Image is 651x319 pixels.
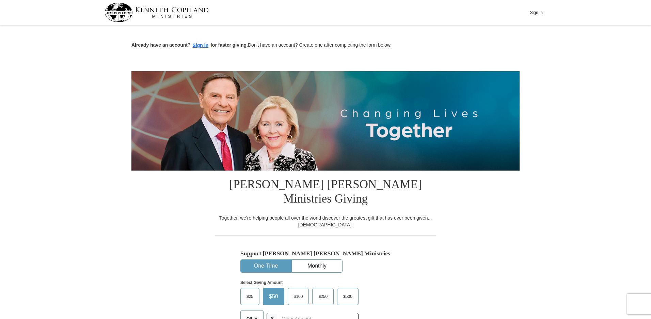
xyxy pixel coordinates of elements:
h1: [PERSON_NAME] [PERSON_NAME] Ministries Giving [215,171,436,214]
span: $50 [266,291,282,302]
span: $25 [243,291,257,302]
span: $250 [315,291,331,302]
strong: Select Giving Amount [240,280,283,285]
h5: Support [PERSON_NAME] [PERSON_NAME] Ministries [240,250,411,257]
span: $500 [340,291,356,302]
span: $100 [290,291,306,302]
button: Sign In [526,7,546,18]
p: Don't have an account? Create one after completing the form below. [131,42,520,49]
button: One-Time [241,260,291,272]
strong: Already have an account? for faster giving. [131,42,248,48]
button: Monthly [292,260,342,272]
img: kcm-header-logo.svg [105,3,209,22]
div: Together, we're helping people all over the world discover the greatest gift that has ever been g... [215,214,436,228]
button: Sign in [191,42,211,49]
